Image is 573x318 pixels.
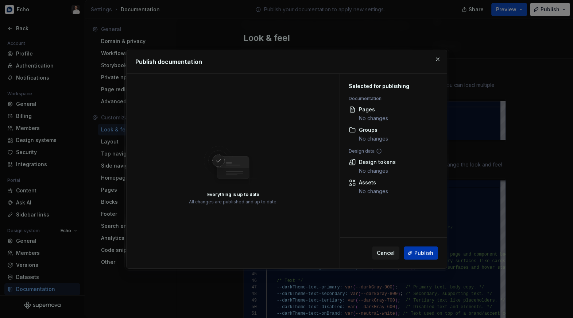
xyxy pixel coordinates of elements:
div: No changes [359,135,388,142]
div: Everything is up to date [207,191,259,197]
div: Selected for publishing [349,83,434,90]
div: Design data [349,148,434,154]
div: No changes [359,167,396,175]
h2: Publish documentation [135,57,438,66]
div: No changes [359,188,388,195]
div: All changes are published and up to date. [189,199,277,204]
span: Publish [414,249,433,257]
button: Cancel [372,246,399,260]
div: Design tokens [359,158,396,166]
button: Publish [404,246,438,260]
div: Assets [359,179,388,186]
div: Pages [359,106,388,113]
div: Groups [359,126,388,134]
div: No changes [359,115,388,122]
span: Cancel [377,249,395,257]
div: Documentation [349,96,434,101]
